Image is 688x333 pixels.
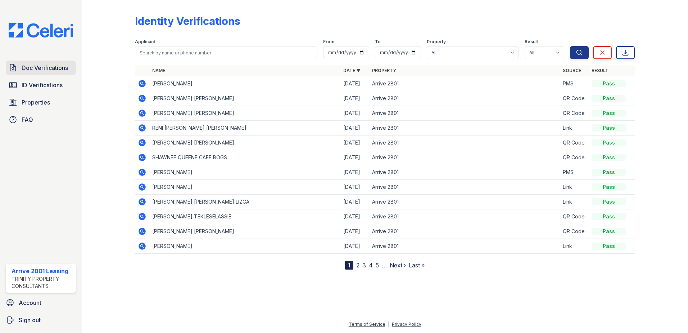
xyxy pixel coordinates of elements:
[135,14,240,27] div: Identity Verifications
[369,150,560,165] td: Arrive 2801
[369,209,560,224] td: Arrive 2801
[149,121,340,136] td: RENI [PERSON_NAME] [PERSON_NAME]
[149,195,340,209] td: [PERSON_NAME] [PERSON_NAME] LIZCA
[149,165,340,180] td: [PERSON_NAME]
[340,165,369,180] td: [DATE]
[592,243,626,250] div: Pass
[369,165,560,180] td: Arrive 2801
[563,68,581,73] a: Source
[135,39,155,45] label: Applicant
[560,76,589,91] td: PMS
[149,76,340,91] td: [PERSON_NAME]
[149,106,340,121] td: [PERSON_NAME] [PERSON_NAME]
[149,239,340,254] td: [PERSON_NAME]
[6,95,76,110] a: Properties
[349,321,385,327] a: Terms of Service
[340,106,369,121] td: [DATE]
[592,110,626,117] div: Pass
[592,169,626,176] div: Pass
[149,91,340,106] td: [PERSON_NAME] [PERSON_NAME]
[340,136,369,150] td: [DATE]
[376,262,379,269] a: 5
[560,209,589,224] td: QR Code
[149,209,340,224] td: [PERSON_NAME] TEKLESELASSIE
[369,76,560,91] td: Arrive 2801
[22,63,68,72] span: Doc Verifications
[592,213,626,220] div: Pass
[3,313,79,327] a: Sign out
[592,80,626,87] div: Pass
[22,98,50,107] span: Properties
[340,121,369,136] td: [DATE]
[369,180,560,195] td: Arrive 2801
[22,81,63,89] span: ID Verifications
[560,91,589,106] td: QR Code
[12,267,73,275] div: Arrive 2801 Leasing
[560,224,589,239] td: QR Code
[409,262,425,269] a: Last »
[3,23,79,37] img: CE_Logo_Blue-a8612792a0a2168367f1c8372b55b34899dd931a85d93a1a3d3e32e68fde9ad4.png
[340,180,369,195] td: [DATE]
[340,150,369,165] td: [DATE]
[560,121,589,136] td: Link
[592,154,626,161] div: Pass
[135,46,317,59] input: Search by name or phone number
[592,68,608,73] a: Result
[592,95,626,102] div: Pass
[149,150,340,165] td: SHAWNEE QUEENE CAFE BOGS
[592,228,626,235] div: Pass
[592,198,626,205] div: Pass
[369,106,560,121] td: Arrive 2801
[356,262,359,269] a: 2
[6,112,76,127] a: FAQ
[323,39,334,45] label: From
[525,39,538,45] label: Result
[369,121,560,136] td: Arrive 2801
[560,195,589,209] td: Link
[390,262,406,269] a: Next ›
[369,91,560,106] td: Arrive 2801
[343,68,361,73] a: Date ▼
[369,224,560,239] td: Arrive 2801
[427,39,446,45] label: Property
[382,261,387,270] span: …
[149,224,340,239] td: [PERSON_NAME] [PERSON_NAME]
[375,39,381,45] label: To
[560,180,589,195] td: Link
[362,262,366,269] a: 3
[369,136,560,150] td: Arrive 2801
[369,262,373,269] a: 4
[340,195,369,209] td: [DATE]
[19,316,41,324] span: Sign out
[369,239,560,254] td: Arrive 2801
[369,195,560,209] td: Arrive 2801
[340,224,369,239] td: [DATE]
[149,180,340,195] td: [PERSON_NAME]
[560,239,589,254] td: Link
[388,321,389,327] div: |
[592,139,626,146] div: Pass
[560,136,589,150] td: QR Code
[3,296,79,310] a: Account
[592,124,626,132] div: Pass
[560,165,589,180] td: PMS
[372,68,396,73] a: Property
[152,68,165,73] a: Name
[392,321,421,327] a: Privacy Policy
[340,239,369,254] td: [DATE]
[149,136,340,150] td: [PERSON_NAME] [PERSON_NAME]
[560,106,589,121] td: QR Code
[22,115,33,124] span: FAQ
[12,275,73,290] div: Trinity Property Consultants
[345,261,353,270] div: 1
[6,78,76,92] a: ID Verifications
[340,76,369,91] td: [DATE]
[6,61,76,75] a: Doc Verifications
[340,209,369,224] td: [DATE]
[19,298,41,307] span: Account
[340,91,369,106] td: [DATE]
[560,150,589,165] td: QR Code
[592,183,626,191] div: Pass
